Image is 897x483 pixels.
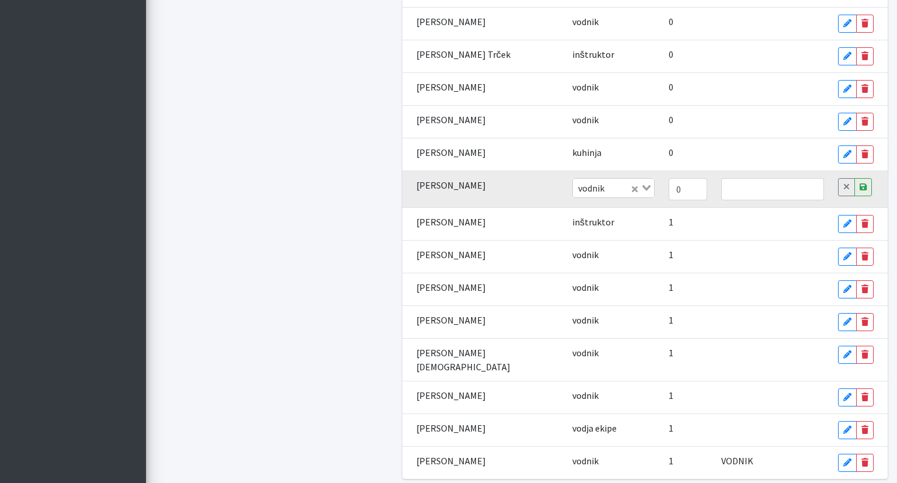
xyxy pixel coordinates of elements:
[572,347,599,359] span: vodnik
[402,273,565,305] td: [PERSON_NAME]
[632,181,638,195] button: Clear Selected
[402,413,565,446] td: [PERSON_NAME]
[572,81,599,93] span: vodnik
[402,305,565,338] td: [PERSON_NAME]
[402,105,565,138] td: [PERSON_NAME]
[402,338,565,381] td: [PERSON_NAME][DEMOGRAPHIC_DATA]
[572,216,614,228] span: inštruktor
[572,455,599,467] span: vodnik
[402,446,565,479] td: [PERSON_NAME]
[572,16,599,27] span: vodnik
[572,422,617,434] span: vodja ekipe
[669,282,673,293] span: 1
[402,40,565,72] td: [PERSON_NAME] Trček
[669,216,673,228] span: 1
[572,282,599,293] span: vodnik
[572,147,602,158] span: kuhinja
[609,181,629,195] input: Search for option
[669,390,673,401] span: 1
[669,16,673,27] span: 0
[402,72,565,105] td: [PERSON_NAME]
[402,381,565,413] td: [PERSON_NAME]
[572,48,614,60] span: inštruktor
[669,249,673,260] span: 1
[721,455,753,467] span: VODNIK
[669,114,673,126] span: 0
[402,171,565,207] td: [PERSON_NAME]
[669,422,673,434] span: 1
[572,114,599,126] span: vodnik
[402,240,565,273] td: [PERSON_NAME]
[669,314,673,326] span: 1
[402,7,565,40] td: [PERSON_NAME]
[402,207,565,240] td: [PERSON_NAME]
[572,390,599,401] span: vodnik
[669,455,673,467] span: 1
[572,314,599,326] span: vodnik
[669,147,673,158] span: 0
[575,181,607,195] span: vodnik
[572,178,655,198] div: Search for option
[669,48,673,60] span: 0
[572,249,599,260] span: vodnik
[669,81,673,93] span: 0
[669,347,673,359] span: 1
[402,138,565,171] td: [PERSON_NAME]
